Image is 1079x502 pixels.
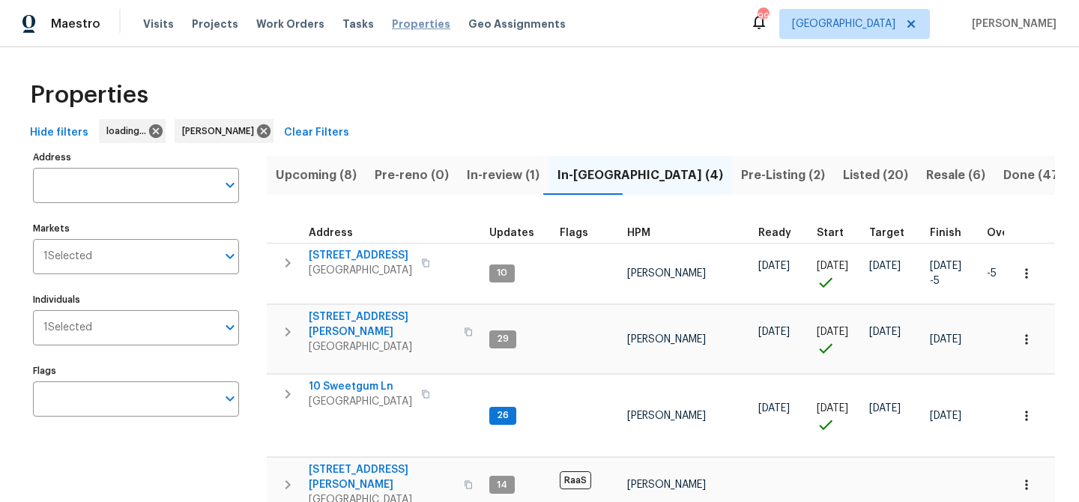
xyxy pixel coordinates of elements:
[309,462,455,492] span: [STREET_ADDRESS][PERSON_NAME]
[30,88,148,103] span: Properties
[467,165,539,186] span: In-review (1)
[758,403,790,414] span: [DATE]
[220,388,241,409] button: Open
[309,309,455,339] span: [STREET_ADDRESS][PERSON_NAME]
[811,375,863,457] td: Project started on time
[843,165,908,186] span: Listed (20)
[99,119,166,143] div: loading...
[256,16,324,31] span: Work Orders
[869,228,918,238] div: Target renovation project end date
[560,471,591,489] span: RaaS
[182,124,260,139] span: [PERSON_NAME]
[143,16,174,31] span: Visits
[491,409,515,422] span: 26
[987,228,1039,238] div: Days past target finish date
[175,119,273,143] div: [PERSON_NAME]
[392,16,450,31] span: Properties
[627,411,706,421] span: [PERSON_NAME]
[817,261,848,271] span: [DATE]
[930,228,975,238] div: Projected renovation finish date
[33,153,239,162] label: Address
[33,295,239,304] label: Individuals
[627,228,650,238] span: HPM
[869,327,901,337] span: [DATE]
[817,228,844,238] span: Start
[758,228,791,238] span: Ready
[375,165,449,186] span: Pre-reno (0)
[926,165,985,186] span: Resale (6)
[276,165,357,186] span: Upcoming (8)
[24,119,94,147] button: Hide filters
[930,334,961,345] span: [DATE]
[869,403,901,414] span: [DATE]
[966,16,1057,31] span: [PERSON_NAME]
[33,224,239,233] label: Markets
[309,339,455,354] span: [GEOGRAPHIC_DATA]
[758,9,768,24] div: 99
[627,334,706,345] span: [PERSON_NAME]
[869,228,904,238] span: Target
[278,119,355,147] button: Clear Filters
[43,250,92,263] span: 1 Selected
[817,327,848,337] span: [DATE]
[309,263,412,278] span: [GEOGRAPHIC_DATA]
[1003,165,1072,186] span: Done (474)
[220,246,241,267] button: Open
[560,228,588,238] span: Flags
[981,243,1045,304] td: 5 day(s) earlier than target finish date
[220,175,241,196] button: Open
[309,248,412,263] span: [STREET_ADDRESS]
[309,394,412,409] span: [GEOGRAPHIC_DATA]
[930,273,940,288] span: -5
[342,19,374,29] span: Tasks
[758,261,790,271] span: [DATE]
[33,366,239,375] label: Flags
[869,261,901,271] span: [DATE]
[491,267,513,279] span: 10
[491,479,513,492] span: 14
[930,261,961,271] span: [DATE]
[758,228,805,238] div: Earliest renovation start date (first business day after COE or Checkout)
[491,333,515,345] span: 29
[192,16,238,31] span: Projects
[758,327,790,337] span: [DATE]
[817,403,848,414] span: [DATE]
[811,305,863,374] td: Project started on time
[309,228,353,238] span: Address
[924,243,981,304] td: Scheduled to finish 5 day(s) early
[468,16,566,31] span: Geo Assignments
[741,165,825,186] span: Pre-Listing (2)
[43,321,92,334] span: 1 Selected
[987,268,997,279] span: -5
[489,228,534,238] span: Updates
[106,124,152,139] span: loading...
[627,268,706,279] span: [PERSON_NAME]
[987,228,1026,238] span: Overall
[817,228,857,238] div: Actual renovation start date
[309,379,412,394] span: 10 Sweetgum Ln
[792,16,895,31] span: [GEOGRAPHIC_DATA]
[51,16,100,31] span: Maestro
[557,165,723,186] span: In-[GEOGRAPHIC_DATA] (4)
[930,411,961,421] span: [DATE]
[811,243,863,304] td: Project started on time
[220,317,241,338] button: Open
[30,124,88,142] span: Hide filters
[627,480,706,490] span: [PERSON_NAME]
[284,124,349,142] span: Clear Filters
[930,228,961,238] span: Finish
